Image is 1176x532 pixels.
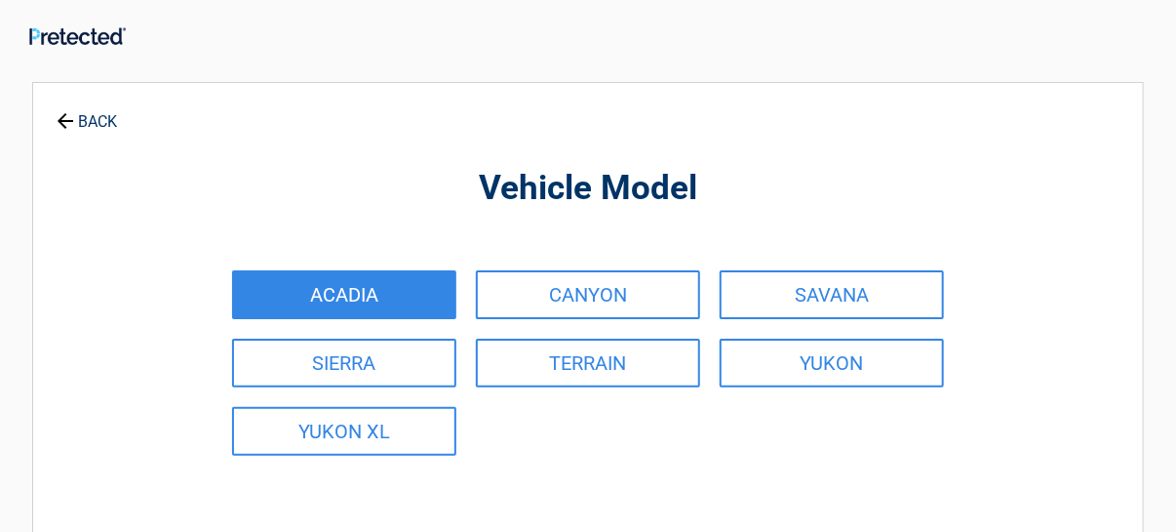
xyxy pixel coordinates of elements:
a: SIERRA [232,339,456,388]
h2: Vehicle Model [140,166,1036,212]
a: CANYON [476,270,700,319]
a: BACK [53,96,121,130]
a: YUKON XL [232,407,456,456]
a: ACADIA [232,270,456,319]
img: Main Logo [29,27,126,45]
a: TERRAIN [476,339,700,388]
a: SAVANA [720,270,944,319]
a: YUKON [720,339,944,388]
